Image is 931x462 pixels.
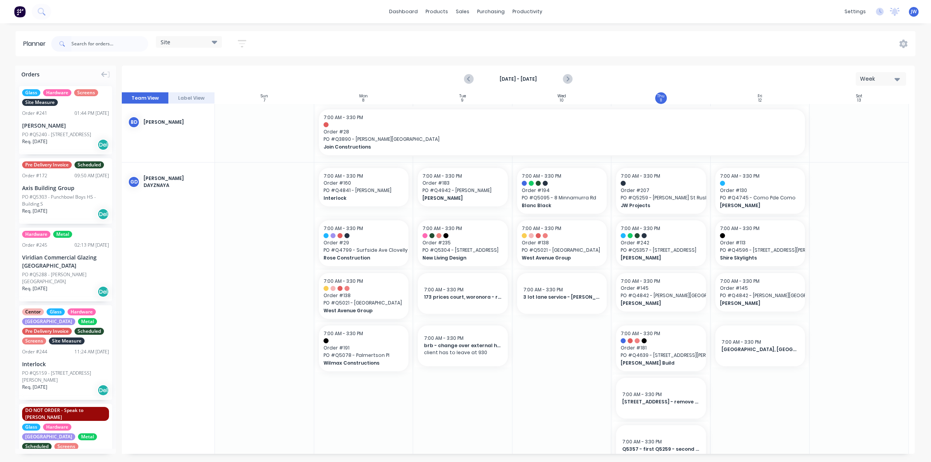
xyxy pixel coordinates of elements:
[97,384,109,396] div: Del
[22,424,40,431] span: Glass
[324,187,404,194] span: PO # Q4841 - [PERSON_NAME]
[860,75,896,83] div: Week
[23,39,50,48] div: Planner
[97,286,109,298] div: Del
[720,247,801,254] span: PO # Q4596 - [STREET_ADDRESS][PERSON_NAME][PERSON_NAME]
[78,433,97,440] span: Metal
[324,136,801,143] span: PO # Q3890 - [PERSON_NAME][GEOGRAPHIC_DATA]
[128,176,140,188] div: GD
[324,278,363,284] span: 7:00 AM - 3:30 PM
[422,187,503,194] span: PO # Q4942 - [PERSON_NAME]
[720,239,801,246] span: Order # 113
[22,89,40,96] span: Glass
[422,254,495,261] span: New Living Design
[622,438,662,445] span: 7:00 AM - 3:30 PM
[621,247,701,254] span: PO # Q5357 - [STREET_ADDRESS]
[522,254,594,261] span: West Avenue Group
[324,299,404,306] span: PO # Q5021 - [GEOGRAPHIC_DATA]
[461,99,464,102] div: 9
[324,292,404,299] span: Order # 138
[422,225,462,232] span: 7:00 AM - 3:30 PM
[758,99,762,102] div: 12
[424,349,502,356] span: client has to leave at 930
[263,99,265,102] div: 7
[522,239,602,246] span: Order # 138
[122,92,168,104] button: Team View
[22,172,47,179] div: Order # 172
[385,6,422,17] a: dashboard
[22,433,75,440] span: [GEOGRAPHIC_DATA]
[522,202,594,209] span: Blanc Black
[324,247,404,254] span: PO # Q4799 - Surfside Ave Clovelly
[857,99,861,102] div: 13
[720,187,801,194] span: Order # 130
[22,407,109,421] span: DO NOT ORDER - Speak to [PERSON_NAME]
[522,194,602,201] span: PO # Q5095 - 8 Minnamurra Rd
[479,76,557,83] strong: [DATE] - [DATE]
[324,114,363,121] span: 7:00 AM - 3:30 PM
[720,194,801,201] span: PO # Q4745 - Como Pde Como
[128,116,140,128] div: BD
[97,208,109,220] div: Del
[43,89,71,96] span: Hardware
[49,337,85,344] span: Site Measure
[621,352,701,359] span: PO # Q4639 - [STREET_ADDRESS][PERSON_NAME]
[74,110,109,117] div: 01:44 PM [DATE]
[22,443,52,450] span: Scheduled
[324,144,753,151] span: Join Constructions
[144,119,208,126] div: [PERSON_NAME]
[54,443,78,450] span: Screens
[22,285,47,292] span: Req. [DATE]
[74,89,98,96] span: Screens
[324,173,363,179] span: 7:00 AM - 3:30 PM
[97,139,109,151] div: Del
[621,292,701,299] span: PO # Q4842 - [PERSON_NAME][GEOGRAPHIC_DATA]
[422,6,452,17] div: products
[22,121,109,130] div: [PERSON_NAME]
[21,70,40,78] span: Orders
[720,254,793,261] span: Shire Skylights
[422,247,503,254] span: PO # Q5304 - [STREET_ADDRESS]
[452,6,473,17] div: sales
[473,6,509,17] div: purchasing
[660,99,662,102] div: 11
[22,348,47,355] div: Order # 244
[422,239,503,246] span: Order # 235
[22,318,75,325] span: [GEOGRAPHIC_DATA]
[422,173,462,179] span: 7:00 AM - 3:30 PM
[523,286,563,293] span: 7:00 AM - 3:30 PM
[424,335,464,341] span: 7:00 AM - 3:30 PM
[459,94,466,99] div: Tue
[720,173,760,179] span: 7:00 AM - 3:30 PM
[720,225,760,232] span: 7:00 AM - 3:30 PM
[362,99,364,102] div: 8
[324,128,801,135] span: Order # 28
[523,294,601,301] span: 3 lot lane service - [PERSON_NAME] striker [PERSON_NAME] and heel adn toe door call [PERSON_NAME]
[22,131,91,138] div: PO #Q5240 - [STREET_ADDRESS]
[560,99,564,102] div: 10
[522,247,602,254] span: PO # Q5021 - [GEOGRAPHIC_DATA]
[22,194,109,208] div: PO #Q5303 - Punchbowl Boys HS - Building S
[22,110,47,117] div: Order # 241
[324,330,363,337] span: 7:00 AM - 3:30 PM
[324,239,404,246] span: Order # 29
[78,318,97,325] span: Metal
[841,6,870,17] div: settings
[22,384,47,391] span: Req. [DATE]
[74,161,104,168] span: Scheduled
[22,370,109,384] div: PO #Q5159 - [STREET_ADDRESS][PERSON_NAME]
[422,180,503,187] span: Order # 183
[856,94,862,99] div: Sat
[424,286,464,293] span: 7:00 AM - 3:30 PM
[324,307,396,314] span: West Avenue Group
[621,225,660,232] span: 7:00 AM - 3:30 PM
[324,352,404,359] span: PO # Q5078 - Palmertson Pl
[74,328,104,335] span: Scheduled
[22,271,109,285] div: PO #Q5288 - [PERSON_NAME][GEOGRAPHIC_DATA]
[758,94,762,99] div: Fri
[14,6,26,17] img: Factory
[161,38,170,46] span: Site
[621,239,701,246] span: Order # 242
[856,72,906,86] button: Week
[22,231,50,238] span: Hardware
